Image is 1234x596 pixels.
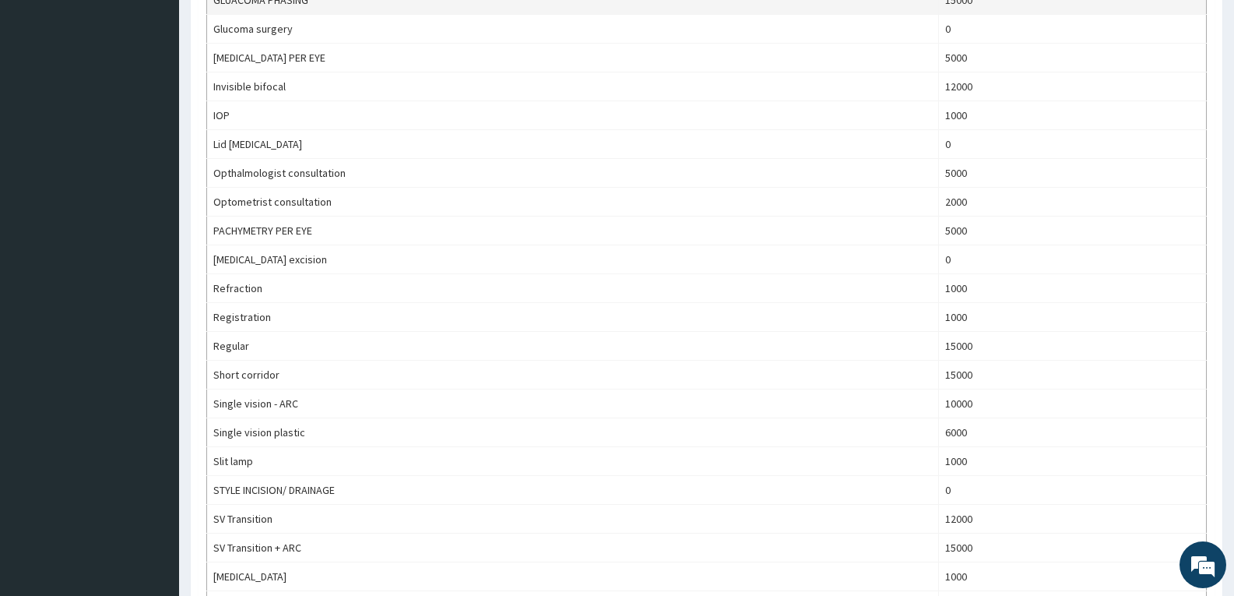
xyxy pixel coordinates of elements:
[207,332,939,361] td: Regular
[938,447,1206,476] td: 1000
[938,418,1206,447] td: 6000
[938,44,1206,72] td: 5000
[207,15,939,44] td: Glucoma surgery
[938,159,1206,188] td: 5000
[938,534,1206,562] td: 15000
[938,217,1206,245] td: 5000
[938,332,1206,361] td: 15000
[207,476,939,505] td: STYLE INCISION/ DRAINAGE
[938,274,1206,303] td: 1000
[207,505,939,534] td: SV Transition
[207,217,939,245] td: PACHYMETRY PER EYE
[207,447,939,476] td: Slit lamp
[938,505,1206,534] td: 12000
[207,303,939,332] td: Registration
[8,425,297,480] textarea: Type your message and hit 'Enter'
[938,361,1206,390] td: 15000
[207,130,939,159] td: Lid [MEDICAL_DATA]
[938,101,1206,130] td: 1000
[207,390,939,418] td: Single vision - ARC
[938,562,1206,591] td: 1000
[938,130,1206,159] td: 0
[207,245,939,274] td: [MEDICAL_DATA] excision
[207,72,939,101] td: Invisible bifocal
[207,418,939,447] td: Single vision plastic
[255,8,293,45] div: Minimize live chat window
[938,245,1206,274] td: 0
[938,188,1206,217] td: 2000
[938,303,1206,332] td: 1000
[207,534,939,562] td: SV Transition + ARC
[29,78,63,117] img: d_794563401_company_1708531726252_794563401
[938,15,1206,44] td: 0
[90,196,215,354] span: We're online!
[207,44,939,72] td: [MEDICAL_DATA] PER EYE
[81,87,262,108] div: Chat with us now
[938,72,1206,101] td: 12000
[938,476,1206,505] td: 0
[207,361,939,390] td: Short corridor
[207,562,939,591] td: [MEDICAL_DATA]
[207,274,939,303] td: Refraction
[207,159,939,188] td: Opthalmologist consultation
[938,390,1206,418] td: 10000
[207,101,939,130] td: IOP
[207,188,939,217] td: Optometrist consultation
